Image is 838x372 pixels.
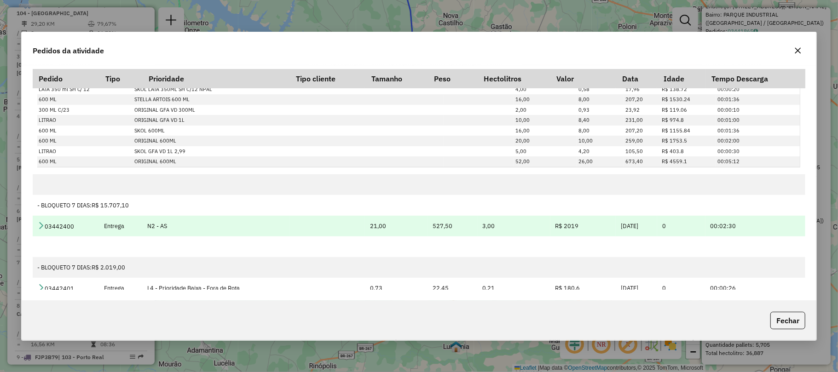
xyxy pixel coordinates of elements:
td: 00:01:00 [716,115,800,126]
td: 00:05:12 [716,156,800,167]
th: Tipo [99,69,143,88]
td: 0 [657,216,705,236]
td: R$ 180.6 [550,278,616,298]
td: ORIGINAL 600ML [133,136,444,146]
td: LITRAO [37,146,133,157]
td: R$ 119.06 [660,105,716,115]
td: 600 ML [37,156,133,167]
td: SKOL LATA 350ML SH C/12 NPAL [133,84,444,95]
td: 0,58 [577,84,624,95]
td: 20,00 [514,136,577,146]
td: STELLA ARTOIS 600 ML [133,94,444,105]
td: 207,20 [624,126,660,136]
td: 00:00:10 [716,105,800,115]
span: R$ 15.707,10 [92,201,129,209]
td: R$ 1530.24 [660,94,716,105]
td: 5,00 [514,146,577,157]
td: 8,00 [577,126,624,136]
td: 231,00 [624,115,660,126]
td: 0,93 [577,105,624,115]
td: 00:02:30 [705,216,805,236]
td: 300 ML C/23 [37,105,133,115]
td: 8,40 [577,115,624,126]
td: 600 ML [37,136,133,146]
span: Entrega [104,284,124,292]
th: Peso [428,69,477,88]
td: 16,00 [514,94,577,105]
td: SKOL GFA VD 1L 2,99 [133,146,444,157]
th: Valor [550,69,616,88]
div: - BLOQUETO 7 DIAS: [37,263,801,272]
td: 00:01:36 [716,94,800,105]
td: 17,96 [624,84,660,95]
td: 8,00 [577,94,624,105]
th: Hectolitros [478,69,550,88]
td: 52,00 [514,156,577,167]
td: 03442401 [33,278,99,298]
td: R$ 138.72 [660,84,716,95]
td: 23,92 [624,105,660,115]
span: 0,21 [482,284,495,292]
button: Fechar [770,312,805,329]
td: 00:02:00 [716,136,800,146]
td: R$ 974.8 [660,115,716,126]
span: Entrega [104,222,124,230]
td: 600 ML [37,126,133,136]
td: 4,00 [514,84,577,95]
td: 00:00:26 [705,278,805,298]
div: - BLOQUETO 7 DIAS: [37,201,801,210]
td: R$ 2019 [550,216,616,236]
td: 16,00 [514,126,577,136]
td: 21,00 [365,216,428,236]
td: R$ 4559.1 [660,156,716,167]
span: Pedidos da atividade [33,45,104,56]
td: 10,00 [514,115,577,126]
span: 3,00 [482,222,495,230]
td: LATA 350 ml SH C/ 12 [37,84,133,95]
td: 673,40 [624,156,660,167]
th: Idade [657,69,705,88]
td: 26,00 [577,156,624,167]
th: Pedido [33,69,99,88]
td: 259,00 [624,136,660,146]
td: [DATE] [616,216,657,236]
td: 207,20 [624,94,660,105]
td: 10,00 [577,136,624,146]
th: Prioridade [142,69,289,88]
td: LITRAO [37,115,133,126]
td: R$ 1155.84 [660,126,716,136]
td: [DATE] [616,278,657,298]
td: N2 - AS [142,216,289,236]
td: R$ 403.8 [660,146,716,157]
td: ORIGINAL GFA VD 1L [133,115,444,126]
td: 00:01:36 [716,126,800,136]
td: 03442400 [33,216,99,236]
td: 22,45 [428,278,477,298]
th: Tempo Descarga [705,69,805,88]
td: 4,20 [577,146,624,157]
td: L4 - Prioridade Baixa - Fora de Rota [142,278,289,298]
td: 600 ML [37,94,133,105]
td: 105,50 [624,146,660,157]
span: R$ 2.019,00 [92,263,126,271]
td: 00:00:20 [716,84,800,95]
td: 0 [657,278,705,298]
td: R$ 1753.5 [660,136,716,146]
td: SKOL 600ML [133,126,444,136]
th: Tamanho [365,69,428,88]
td: ORIGINAL 600ML [133,156,444,167]
th: Tipo cliente [290,69,365,88]
th: Data [616,69,657,88]
td: 2,00 [514,105,577,115]
td: ORIGINAL GFA VD 300ML [133,105,444,115]
td: 0,73 [365,278,428,298]
td: 00:00:30 [716,146,800,157]
td: 527,50 [428,216,477,236]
